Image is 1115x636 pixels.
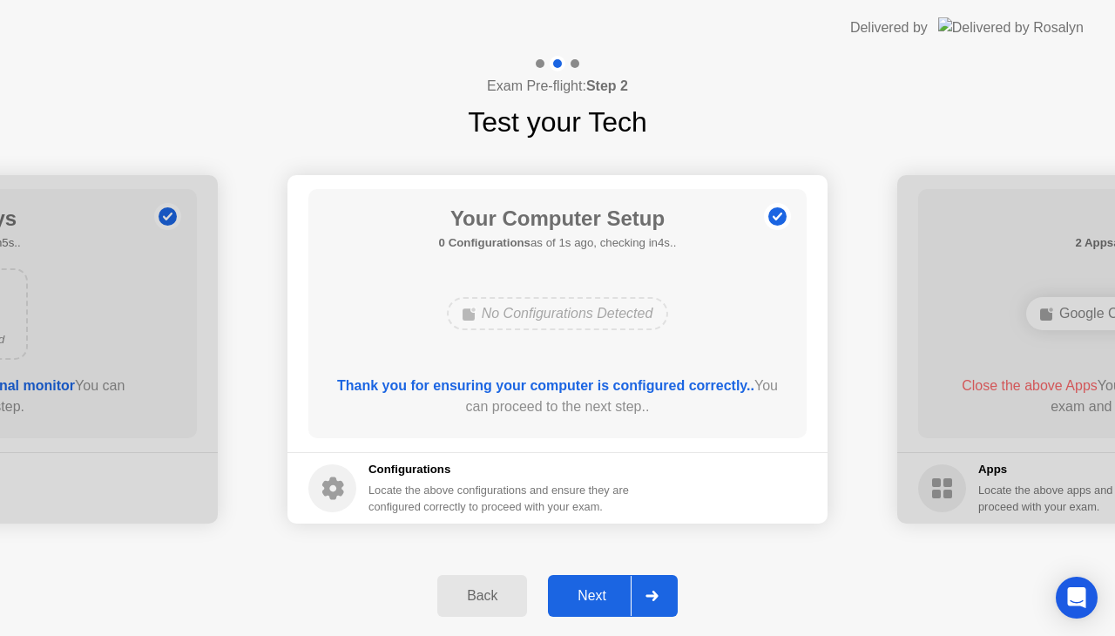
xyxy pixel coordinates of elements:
h1: Your Computer Setup [439,203,677,234]
h5: as of 1s ago, checking in4s.. [439,234,677,252]
div: Open Intercom Messenger [1056,577,1098,619]
div: You can proceed to the next step.. [334,376,782,417]
h1: Test your Tech [468,101,647,143]
div: Next [553,588,631,604]
button: Next [548,575,678,617]
b: Step 2 [586,78,628,93]
b: Thank you for ensuring your computer is configured correctly.. [337,378,754,393]
div: Back [443,588,522,604]
div: Locate the above configurations and ensure they are configured correctly to proceed with your exam. [368,482,632,515]
div: No Configurations Detected [447,297,669,330]
div: Delivered by [850,17,928,38]
img: Delivered by Rosalyn [938,17,1084,37]
button: Back [437,575,527,617]
h5: Configurations [368,461,632,478]
b: 0 Configurations [439,236,530,249]
h4: Exam Pre-flight: [487,76,628,97]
